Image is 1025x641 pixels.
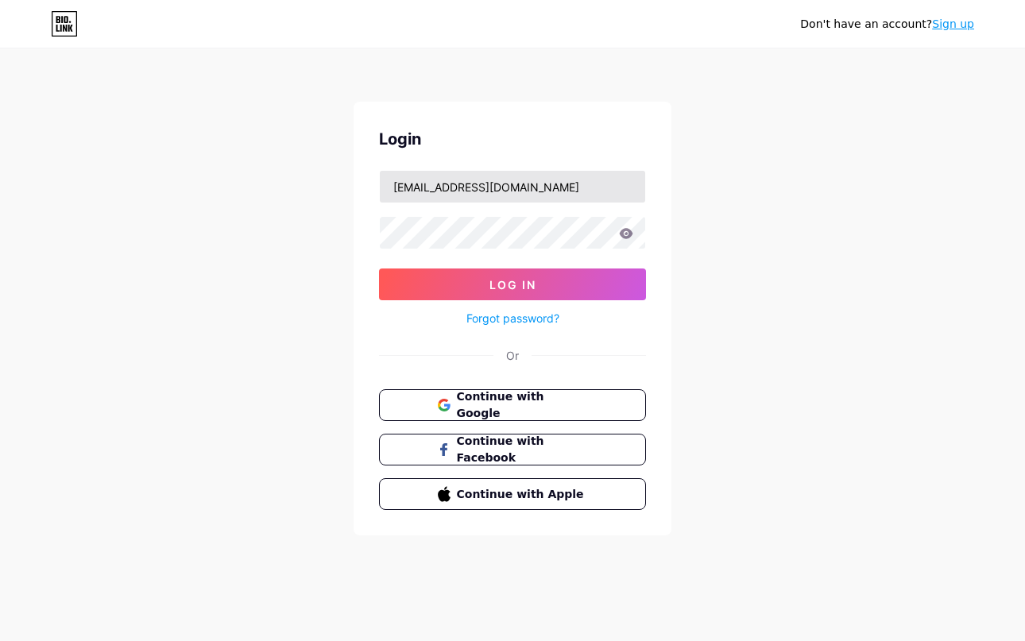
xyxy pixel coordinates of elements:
button: Continue with Apple [379,478,646,510]
span: Log In [489,278,536,292]
span: Continue with Apple [457,486,588,503]
div: Or [506,347,519,364]
span: Continue with Google [457,388,588,422]
button: Continue with Facebook [379,434,646,465]
a: Sign up [932,17,974,30]
a: Forgot password? [466,310,559,326]
div: Login [379,127,646,151]
button: Continue with Google [379,389,646,421]
input: Username [380,171,645,203]
div: Don't have an account? [800,16,974,33]
span: Continue with Facebook [457,433,588,466]
button: Log In [379,268,646,300]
